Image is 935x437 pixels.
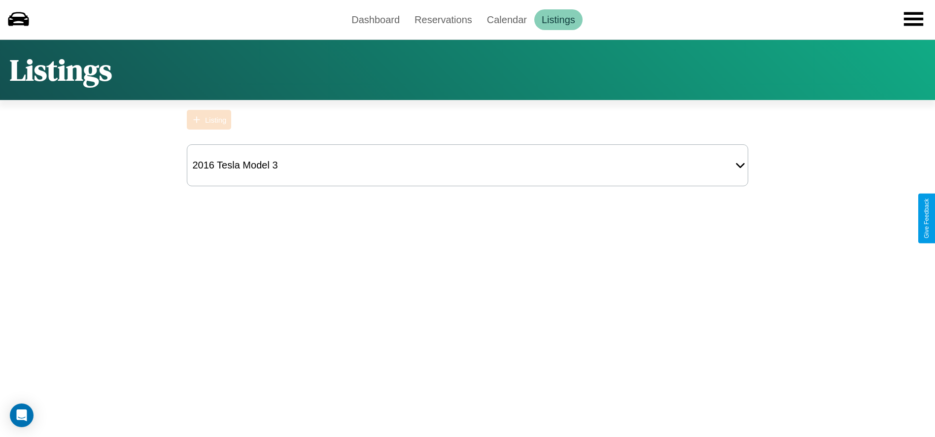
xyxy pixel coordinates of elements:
div: Open Intercom Messenger [10,403,34,427]
div: Give Feedback [923,199,930,238]
a: Calendar [480,9,534,30]
div: 2016 Tesla Model 3 [187,155,282,176]
a: Reservations [407,9,480,30]
button: Listing [187,110,231,130]
h1: Listings [10,50,112,90]
div: Listing [205,116,226,124]
a: Listings [534,9,583,30]
a: Dashboard [344,9,407,30]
